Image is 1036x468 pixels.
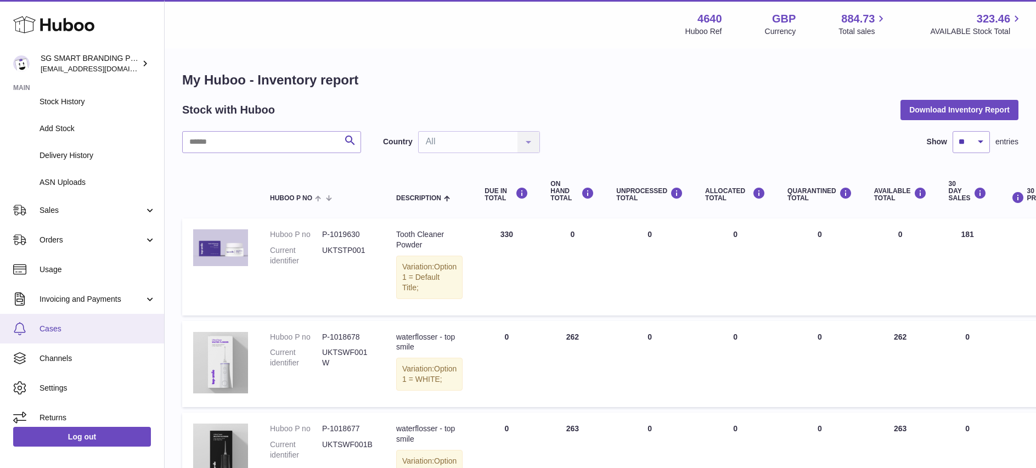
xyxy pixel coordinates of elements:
td: 0 [474,321,539,408]
span: 0 [818,332,822,341]
label: Country [383,137,413,147]
span: Huboo P no [270,195,312,202]
span: [EMAIL_ADDRESS][DOMAIN_NAME] [41,64,161,73]
dt: Current identifier [270,439,322,460]
span: Cases [40,324,156,334]
span: Description [396,195,441,202]
div: QUARANTINED Total [787,187,852,202]
img: uktopsmileshipping@gmail.com [13,55,30,72]
div: Tooth Cleaner Powder [396,229,463,250]
dd: UKTSWF001W [322,347,374,368]
td: 0 [863,218,938,315]
span: Add Stock [40,123,156,134]
span: Usage [40,264,156,275]
span: Sales [40,205,144,216]
td: 262 [863,321,938,408]
h1: My Huboo - Inventory report [182,71,1018,89]
td: 330 [474,218,539,315]
a: 884.73 Total sales [838,12,887,37]
span: ASN Uploads [40,177,156,188]
div: 30 DAY SALES [949,181,987,202]
dd: UKTSTP001 [322,245,374,266]
dt: Huboo P no [270,229,322,240]
td: 262 [539,321,605,408]
div: SG SMART BRANDING PTE. LTD. [41,53,139,74]
label: Show [927,137,947,147]
td: 0 [605,321,694,408]
span: 884.73 [841,12,875,26]
dt: Current identifier [270,347,322,368]
div: waterflosser - top smile [396,332,463,353]
span: 323.46 [977,12,1010,26]
dd: P-1019630 [322,229,374,240]
img: product image [193,332,248,393]
div: UNPROCESSED Total [616,187,683,202]
td: 0 [605,218,694,315]
div: Variation: [396,256,463,299]
td: 181 [938,218,998,315]
dd: UKTSWF001B [322,439,374,460]
span: AVAILABLE Stock Total [930,26,1023,37]
span: Channels [40,353,156,364]
div: ALLOCATED Total [705,187,765,202]
div: DUE IN TOTAL [485,187,528,202]
dt: Current identifier [270,245,322,266]
dd: P-1018677 [322,424,374,434]
button: Download Inventory Report [900,100,1018,120]
dd: P-1018678 [322,332,374,342]
dt: Huboo P no [270,424,322,434]
td: 0 [694,218,776,315]
strong: 4640 [697,12,722,26]
span: Stock History [40,97,156,107]
span: 0 [818,230,822,239]
td: 0 [938,321,998,408]
div: Variation: [396,358,463,391]
a: 323.46 AVAILABLE Stock Total [930,12,1023,37]
dt: Huboo P no [270,332,322,342]
img: product image [193,229,248,266]
span: Settings [40,383,156,393]
span: Orders [40,235,144,245]
span: 0 [818,424,822,433]
div: ON HAND Total [550,181,594,202]
span: Delivery History [40,150,156,161]
span: Total sales [838,26,887,37]
td: 0 [694,321,776,408]
span: Invoicing and Payments [40,294,144,305]
a: Log out [13,427,151,447]
div: AVAILABLE Total [874,187,927,202]
span: Returns [40,413,156,423]
h2: Stock with Huboo [182,103,275,117]
span: Option 1 = Default Title; [402,262,457,292]
strong: GBP [772,12,796,26]
div: Huboo Ref [685,26,722,37]
td: 0 [539,218,605,315]
div: Currency [765,26,796,37]
div: waterflosser - top smile [396,424,463,444]
span: entries [995,137,1018,147]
